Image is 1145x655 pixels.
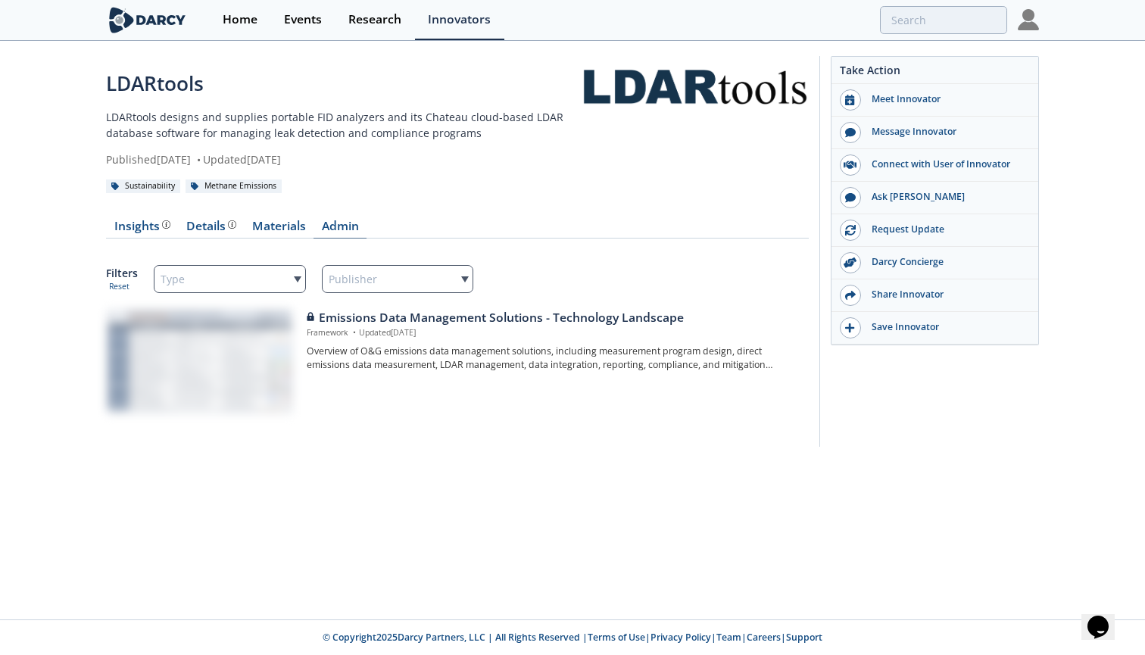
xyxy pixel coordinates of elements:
div: Request Update [861,223,1031,236]
img: Profile [1018,9,1039,30]
div: Details [186,220,236,232]
a: Insights [106,220,178,239]
a: Materials [244,220,314,239]
div: LDARtools [106,69,582,98]
a: Admin [314,220,367,239]
img: information.svg [228,220,236,229]
div: Publisher [322,265,474,293]
div: Research [348,14,401,26]
a: Team [716,631,741,644]
span: • [351,327,359,338]
span: • [194,152,203,167]
a: Careers [747,631,781,644]
a: Privacy Policy [650,631,711,644]
p: © Copyright 2025 Darcy Partners, LLC | All Rights Reserved | | | | | [48,631,1097,644]
span: Type [161,269,185,290]
div: Save Innovator [861,320,1031,334]
div: Message Innovator [861,125,1031,139]
a: Details [178,220,244,239]
a: Terms of Use [588,631,645,644]
div: Meet Innovator [861,92,1031,106]
div: Published [DATE] Updated [DATE] [106,151,582,167]
div: Events [284,14,322,26]
p: LDARtools designs and supplies portable FID analyzers and its Chateau cloud-based LDAR database s... [106,109,582,141]
div: Type [154,265,306,293]
div: Insights [114,220,170,232]
p: Filters [106,265,138,281]
div: Innovators [428,14,491,26]
img: logo-wide.svg [106,7,189,33]
div: Darcy Concierge [861,255,1031,269]
a: Support [786,631,822,644]
div: Emissions Data Management Solutions - Technology Landscape [307,309,798,327]
button: Reset [109,281,129,293]
div: Ask [PERSON_NAME] [861,190,1031,204]
div: Sustainability [106,179,180,193]
p: Overview of O&G emissions data management solutions, including measurement program design, direct... [307,345,798,373]
div: Home [223,14,257,26]
a: Emissions Data Management Solutions - Technology Landscape preview Emissions Data Management Solu... [106,309,809,415]
p: Framework Updated [DATE] [307,327,798,339]
div: Connect with User of Innovator [861,158,1031,171]
button: Save Innovator [831,312,1038,345]
span: Publisher [329,269,377,290]
iframe: chat widget [1081,594,1130,640]
div: Share Innovator [861,288,1031,301]
div: Methane Emissions [186,179,282,193]
img: information.svg [162,220,170,229]
input: Advanced Search [880,6,1007,34]
div: Take Action [831,62,1038,84]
